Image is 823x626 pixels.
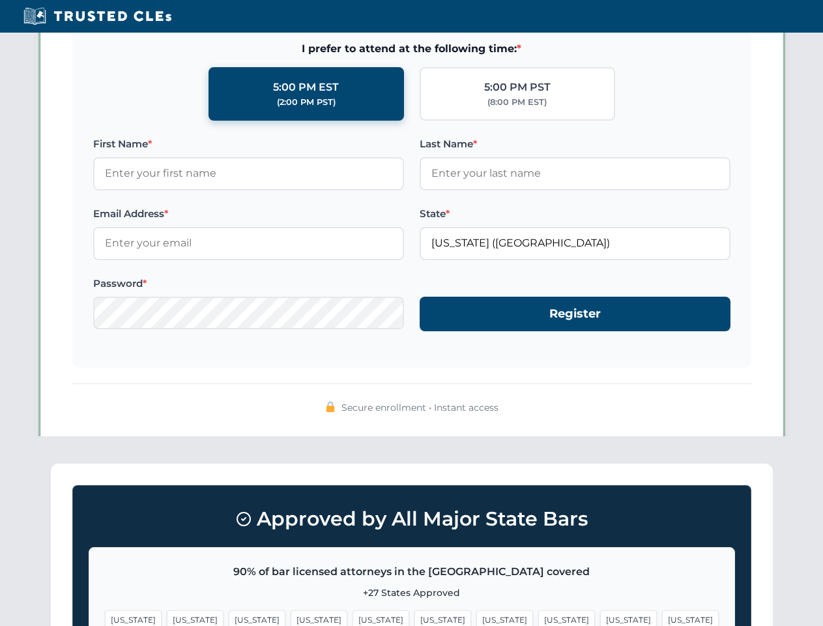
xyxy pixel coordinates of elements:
[277,96,336,109] div: (2:00 PM PST)
[89,501,735,537] h3: Approved by All Major State Bars
[93,136,404,152] label: First Name
[93,276,404,291] label: Password
[93,227,404,260] input: Enter your email
[93,157,404,190] input: Enter your first name
[484,79,551,96] div: 5:00 PM PST
[420,206,730,222] label: State
[20,7,175,26] img: Trusted CLEs
[487,96,547,109] div: (8:00 PM EST)
[93,206,404,222] label: Email Address
[420,227,730,260] input: Florida (FL)
[273,79,339,96] div: 5:00 PM EST
[341,400,498,415] span: Secure enrollment • Instant access
[105,586,719,600] p: +27 States Approved
[105,563,719,580] p: 90% of bar licensed attorneys in the [GEOGRAPHIC_DATA] covered
[420,297,730,331] button: Register
[93,40,730,57] span: I prefer to attend at the following time:
[325,402,336,412] img: 🔒
[420,157,730,190] input: Enter your last name
[420,136,730,152] label: Last Name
